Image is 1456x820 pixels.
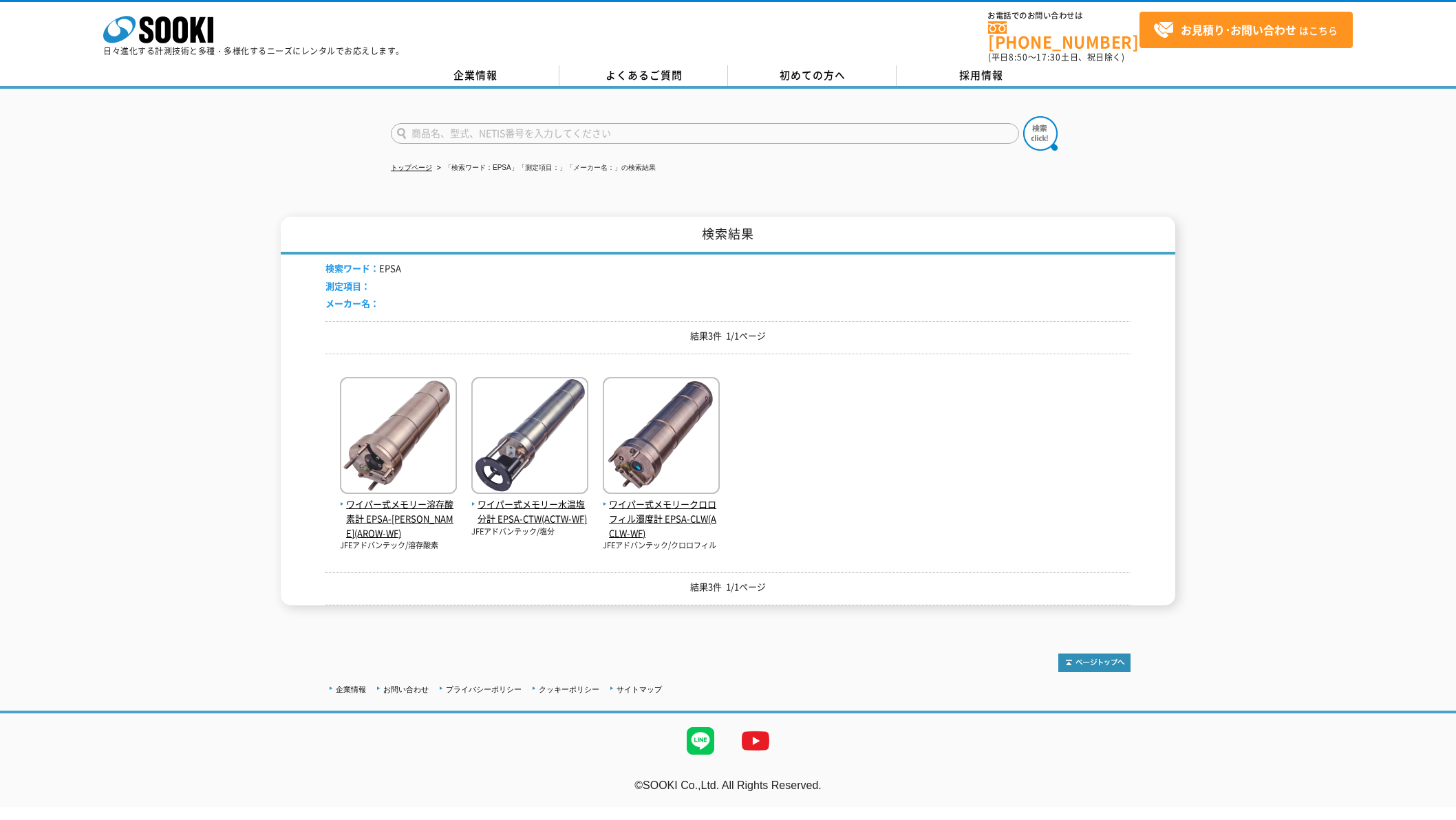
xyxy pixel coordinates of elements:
[603,483,720,540] a: ワイパー式メモリークロロフィル濁度計 EPSA-CLW(ACLW-WF)
[391,123,1019,144] input: 商品名、型式、NETIS番号を入力してください
[603,497,720,540] span: ワイパー式メモリークロロフィル濁度計 EPSA-CLW(ACLW-WF)
[559,65,728,86] a: よくあるご質問
[325,296,379,310] span: メーカー名：
[897,65,1065,86] a: 採用情報
[434,161,656,175] li: 「検索ワード：EPSA」「測定項目：」「メーカー名：」の検索結果
[340,377,457,497] img: EPSA-RINKO(AROW-WF)
[471,377,588,497] img: EPSA-CTW(ACTW-WF)
[673,713,728,768] img: LINE
[471,526,588,538] p: JFEアドバンテック/塩分
[1139,12,1353,48] a: お見積り･お問い合わせはこちら
[471,483,588,526] a: ワイパー式メモリー水温塩分計 EPSA-CTW(ACTW-WF)
[325,580,1131,594] p: 結果3件 1/1ページ
[446,685,522,693] a: プライバシーポリシー
[340,483,457,540] a: ワイパー式メモリー溶存酸素計 EPSA-[PERSON_NAME](AROW-WF)
[340,497,457,540] span: ワイパー式メモリー溶存酸素計 EPSA-[PERSON_NAME](AROW-WF)
[1058,654,1131,672] img: トップページへ
[780,67,846,83] span: 初めての方へ
[1403,793,1456,805] a: テストMail
[391,164,432,171] a: トップページ
[103,47,405,55] p: 日々進化する計測技術と多種・多様化するニーズにレンタルでお応えします。
[281,217,1175,255] h1: 検索結果
[1153,20,1338,41] span: はこちら
[325,329,1131,343] p: 結果3件 1/1ページ
[539,685,599,693] a: クッキーポリシー
[1023,116,1058,151] img: btn_search.png
[1036,51,1061,63] span: 17:30
[617,685,662,693] a: サイトマップ
[383,685,429,693] a: お問い合わせ
[391,65,559,86] a: 企業情報
[988,21,1139,50] a: [PHONE_NUMBER]
[325,279,370,292] span: 測定項目：
[988,51,1124,63] span: (平日 ～ 土日、祝日除く)
[471,497,588,526] span: ワイパー式メモリー水温塩分計 EPSA-CTW(ACTW-WF)
[603,540,720,552] p: JFEアドバンテック/クロロフィル
[336,685,366,693] a: 企業情報
[728,713,783,768] img: YouTube
[1181,21,1296,38] strong: お見積り･お問い合わせ
[325,261,379,274] span: 検索ワード：
[1009,51,1028,63] span: 8:50
[728,65,897,86] a: 初めての方へ
[340,540,457,552] p: JFEアドバンテック/溶存酸素
[988,12,1139,20] span: お電話でのお問い合わせは
[325,261,401,276] li: EPSA
[603,377,720,497] img: EPSA-CLW(ACLW-WF)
